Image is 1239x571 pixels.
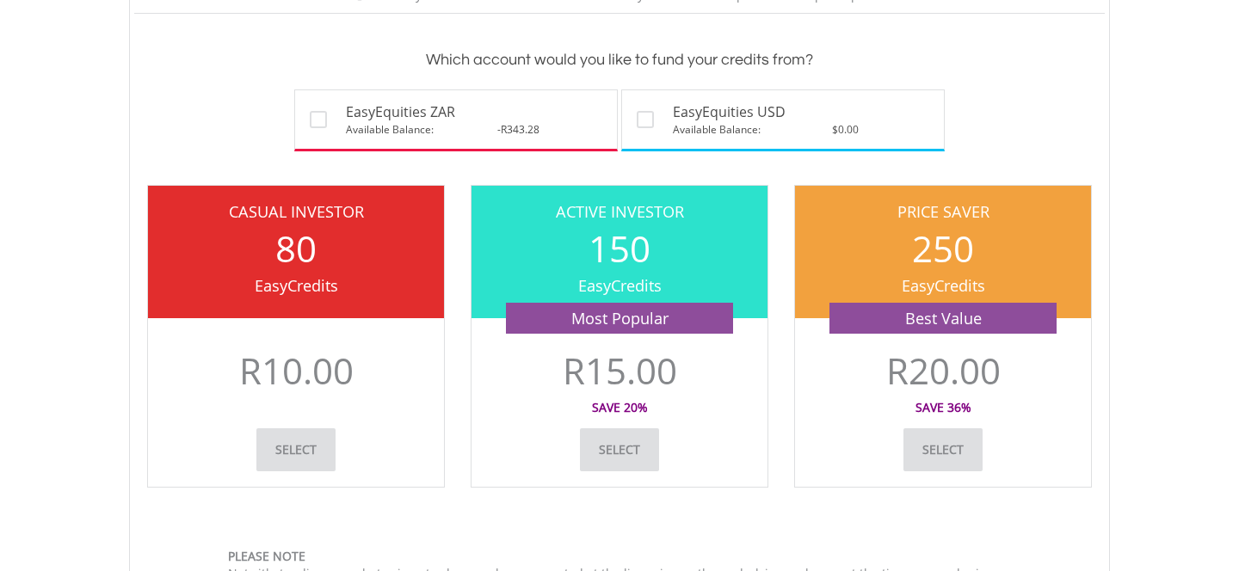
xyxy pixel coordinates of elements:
[256,428,336,471] a: Select
[148,223,444,274] div: 80
[478,398,761,428] div: Save 20%
[795,200,1091,223] div: Price Saver
[148,200,444,223] div: Casual Investor
[903,428,983,471] a: Select
[472,274,767,297] div: EasyCredits
[228,548,305,564] strong: Please note
[673,102,786,122] span: EasyEquities USD
[239,353,354,389] p: R10.00
[580,428,659,471] a: Select
[673,122,761,137] span: Available Balance:
[506,303,732,334] div: Most Popular
[497,122,539,137] span: -R343.28
[148,274,444,297] div: EasyCredits
[832,122,859,137] span: $0.00
[886,353,1001,389] p: R20.00
[472,223,767,274] div: 150
[801,398,1085,428] div: Save 36%
[795,223,1091,274] div: 250
[472,200,767,223] div: Active Investor
[829,303,1056,334] div: Best Value
[346,102,455,122] span: EasyEquities ZAR
[346,122,434,137] span: Available Balance:
[795,274,1091,297] div: EasyCredits
[563,353,677,389] p: R15.00
[134,48,1105,72] h3: Which account would you like to fund your credits from?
